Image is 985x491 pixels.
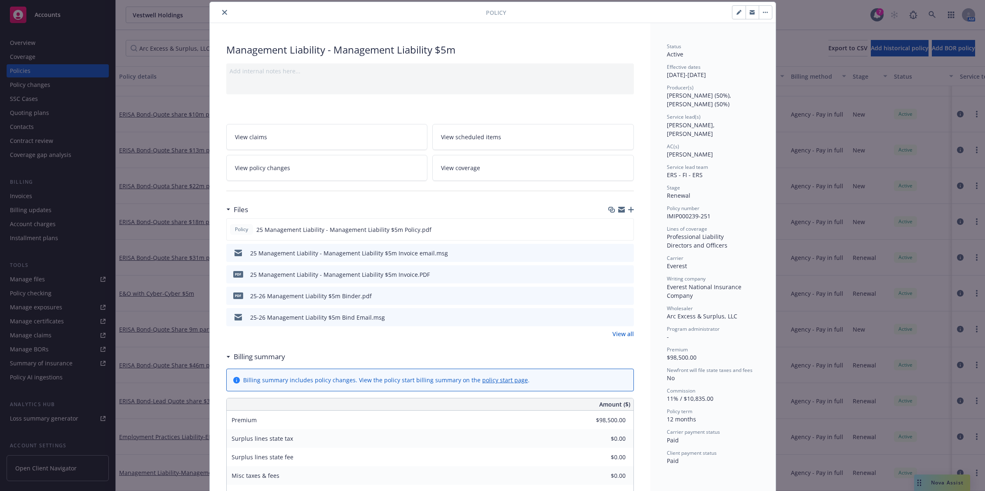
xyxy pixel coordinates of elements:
[235,164,290,172] span: View policy changes
[226,124,428,150] a: View claims
[250,313,385,322] div: 25-26 Management Liability $5m Bind Email.msg
[667,255,683,262] span: Carrier
[667,63,701,70] span: Effective dates
[667,171,703,179] span: ERS - FI - ERS
[232,472,279,479] span: Misc taxes & fees
[667,121,716,138] span: [PERSON_NAME], [PERSON_NAME]
[667,232,759,241] div: Professional Liability
[667,50,683,58] span: Active
[441,164,480,172] span: View coverage
[226,351,285,362] div: Billing summary
[234,351,285,362] h3: Billing summary
[243,376,530,384] div: Billing summary includes policy changes. View the policy start billing summary on the .
[432,124,634,150] a: View scheduled items
[667,184,680,191] span: Stage
[667,91,733,108] span: [PERSON_NAME] (50%), [PERSON_NAME] (50%)
[610,313,617,322] button: download file
[232,453,293,461] span: Surplus lines state fee
[577,414,631,426] input: 0.00
[667,395,713,402] span: 11% / $10,835.00
[577,433,631,445] input: 0.00
[220,7,230,17] button: close
[667,436,679,444] span: Paid
[623,313,631,322] button: preview file
[667,283,743,299] span: Everest National Insurance Company
[667,325,720,332] span: Program administrator
[599,400,630,409] span: Amount ($)
[667,164,708,171] span: Service lead team
[232,416,257,424] span: Premium
[612,330,634,338] a: View all
[667,408,692,415] span: Policy term
[667,241,759,250] div: Directors and Officers
[667,143,679,150] span: AC(s)
[234,204,248,215] h3: Files
[667,113,701,120] span: Service lead(s)
[226,43,634,57] div: Management Liability - Management Liability $5m
[230,67,631,75] div: Add internal notes here...
[486,8,506,17] span: Policy
[432,155,634,181] a: View coverage
[667,428,720,435] span: Carrier payment status
[256,225,432,234] span: 25 Management Liability - Management Liability $5m Policy.pdf
[250,292,372,300] div: 25-26 Management Liability $5m Binder.pdf
[233,271,243,277] span: PDF
[250,249,448,257] div: 25 Management Liability - Management Liability $5m Invoice email.msg
[482,376,528,384] a: policy start page
[667,84,694,91] span: Producer(s)
[667,205,699,212] span: Policy number
[623,225,630,234] button: preview file
[667,415,696,423] span: 12 months
[610,225,616,234] button: download file
[226,155,428,181] a: View policy changes
[577,451,631,463] input: 0.00
[610,292,617,300] button: download file
[667,43,681,50] span: Status
[667,262,687,270] span: Everest
[667,353,697,361] span: $98,500.00
[235,133,267,141] span: View claims
[667,192,690,199] span: Renewal
[232,435,293,442] span: Surplus lines state tax
[667,387,695,394] span: Commission
[667,275,706,282] span: Writing company
[610,270,617,279] button: download file
[667,346,688,353] span: Premium
[667,305,693,312] span: Wholesaler
[233,226,250,233] span: Policy
[226,204,248,215] div: Files
[667,312,737,320] span: Arc Excess & Surplus, LLC
[667,333,669,341] span: -
[623,270,631,279] button: preview file
[441,133,501,141] span: View scheduled items
[667,457,679,465] span: Paid
[667,367,753,374] span: Newfront will file state taxes and fees
[577,470,631,482] input: 0.00
[667,63,759,79] div: [DATE] - [DATE]
[667,212,711,220] span: IMIP000239-251
[250,270,430,279] div: 25 Management Liability - Management Liability $5m Invoice.PDF
[667,449,717,456] span: Client payment status
[610,249,617,257] button: download file
[667,150,713,158] span: [PERSON_NAME]
[233,292,243,299] span: pdf
[623,292,631,300] button: preview file
[667,374,675,382] span: No
[667,225,707,232] span: Lines of coverage
[623,249,631,257] button: preview file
